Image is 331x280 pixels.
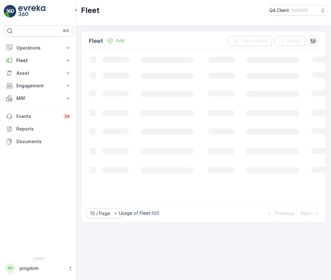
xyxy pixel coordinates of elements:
[16,57,61,64] p: Fleet
[275,210,294,217] p: Previous
[18,5,45,18] img: logo_light-DOdMpM7g.png
[4,92,73,105] button: MRF
[4,54,73,67] button: Fleet
[269,5,326,16] button: QA Client(+03:00)
[4,79,73,92] button: Engagement
[16,126,71,132] p: Reports
[4,67,73,79] button: Asset
[269,7,289,14] p: QA Client
[4,123,73,135] a: Reports
[119,210,159,216] p: Usage of Fleet : 0/0
[4,257,73,260] span: v 1.50.1
[5,263,15,273] div: PP
[4,42,73,54] button: Operations
[16,83,61,89] p: Engagement
[16,70,61,76] p: Asset
[81,5,100,15] p: Fleet
[292,8,308,13] p: ( +03:00 )
[300,210,321,217] button: Next
[275,36,305,46] button: Export
[64,114,70,119] p: 34
[4,110,73,123] a: Events34
[287,38,302,44] p: Export
[4,135,73,148] a: Documents
[4,5,16,18] img: logo
[20,265,65,271] p: pingdom
[16,45,61,51] p: Operations
[228,36,272,46] button: Clear Filters
[4,262,73,275] button: PPpingdom
[104,37,127,44] button: Add
[241,38,268,44] p: Clear Filters
[16,138,71,145] p: Documents
[89,37,103,45] p: Fleet
[265,210,295,217] button: Previous
[301,210,311,217] p: Next
[16,113,59,120] p: Events
[16,95,61,102] p: MRF
[63,28,69,33] p: ⌘B
[116,38,125,44] p: Add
